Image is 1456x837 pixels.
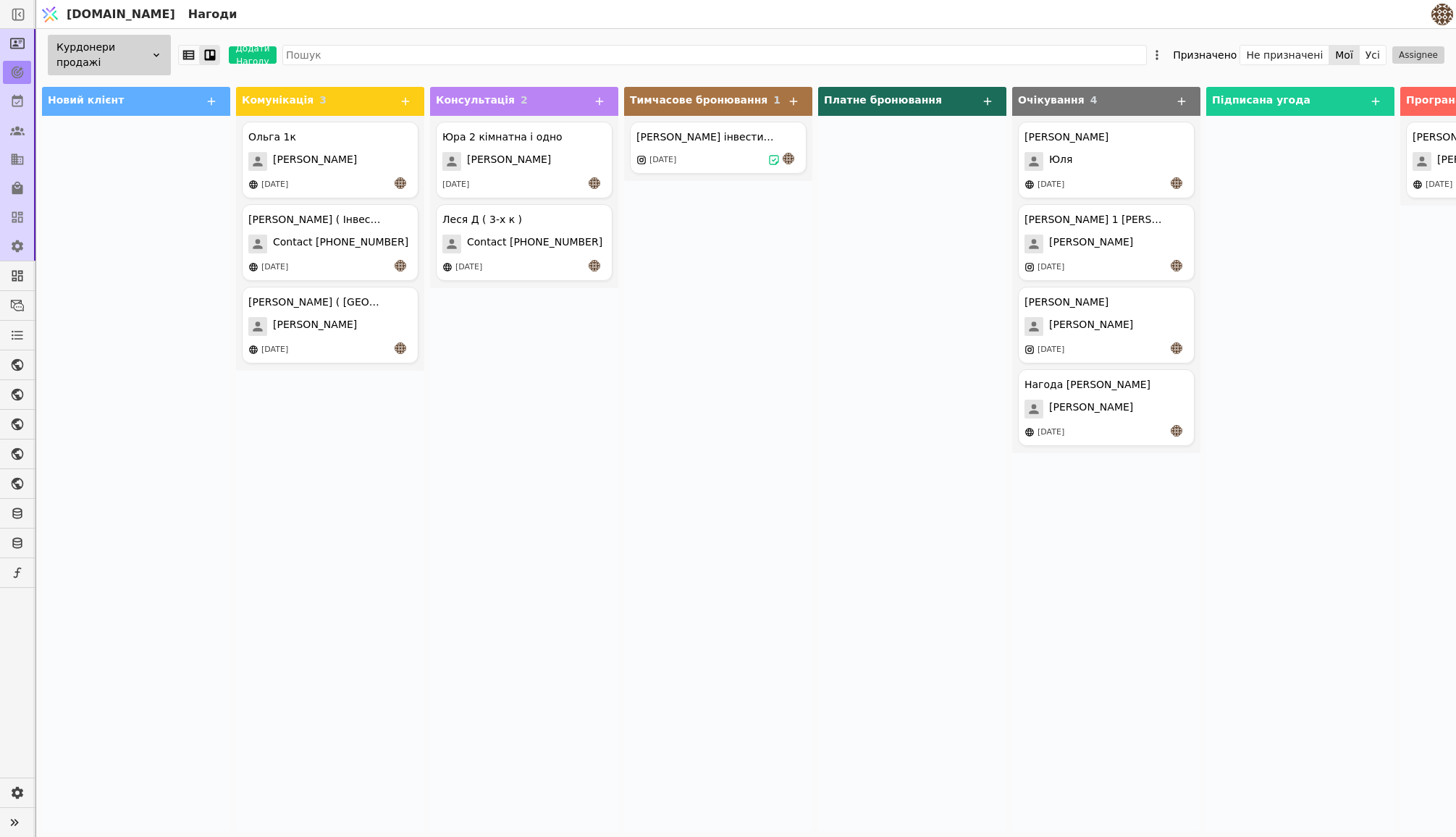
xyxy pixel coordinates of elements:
[521,94,528,106] span: 2
[1024,377,1150,392] div: Нагода [PERSON_NAME]
[1038,426,1064,439] div: [DATE]
[261,179,288,191] div: [DATE]
[248,295,386,310] div: [PERSON_NAME] ( [GEOGRAPHIC_DATA] )
[1018,94,1085,106] span: Очікування
[248,345,258,355] img: online-store.svg
[48,35,171,75] div: Курдонери продажі
[1018,369,1195,446] div: Нагода [PERSON_NAME][PERSON_NAME][DATE]an
[589,177,600,189] img: an
[248,130,296,145] div: Ольга 1к
[36,1,182,28] a: [DOMAIN_NAME]
[1049,235,1133,253] span: [PERSON_NAME]
[242,122,418,198] div: Ольга 1к[PERSON_NAME][DATE]an
[442,130,563,145] div: Юра 2 кімнатна і одно
[636,155,647,165] img: instagram.svg
[248,180,258,190] img: online-store.svg
[773,94,780,106] span: 1
[282,45,1147,65] input: Пошук
[1392,46,1444,64] button: Assignee
[1024,212,1162,227] div: [PERSON_NAME] 1 [PERSON_NAME]
[1173,45,1237,65] div: Призначено
[1024,262,1035,272] img: instagram.svg
[261,344,288,356] div: [DATE]
[1024,130,1108,145] div: [PERSON_NAME]
[261,261,288,274] div: [DATE]
[1024,180,1035,190] img: online-store.svg
[442,262,453,272] img: online-store.svg
[442,212,522,227] div: Леся Д ( 3-х к )
[436,204,613,281] div: Леся Д ( 3-х к )Contact [PHONE_NUMBER][DATE]an
[1018,122,1195,198] div: [PERSON_NAME]Юля[DATE]an
[1360,45,1386,65] button: Усі
[467,235,602,253] span: Contact [PHONE_NUMBER]
[248,212,386,227] div: [PERSON_NAME] ( Інвестиція )
[783,153,794,164] img: an
[220,46,277,64] a: Додати Нагоду
[1171,425,1182,437] img: an
[630,122,807,174] div: [PERSON_NAME] інвестиція 1к - 36.6[DATE]an
[273,317,357,336] span: [PERSON_NAME]
[1431,4,1453,25] img: 4183bec8f641d0a1985368f79f6ed469
[1018,287,1195,363] div: [PERSON_NAME][PERSON_NAME][DATE]an
[273,152,357,171] span: [PERSON_NAME]
[273,235,408,253] span: Contact [PHONE_NUMBER]
[1049,400,1133,418] span: [PERSON_NAME]
[1049,317,1133,336] span: [PERSON_NAME]
[1024,427,1035,437] img: online-store.svg
[1413,180,1423,190] img: online-store.svg
[1426,179,1452,191] div: [DATE]
[1049,152,1072,171] span: Юля
[467,152,551,171] span: [PERSON_NAME]
[1329,45,1360,65] button: Мої
[1090,94,1098,106] span: 4
[436,122,613,198] div: Юра 2 кімнатна і одно[PERSON_NAME][DATE]an
[395,260,406,272] img: an
[649,154,676,167] div: [DATE]
[242,204,418,281] div: [PERSON_NAME] ( Інвестиція )Contact [PHONE_NUMBER][DATE]an
[1171,177,1182,189] img: an
[67,6,175,23] span: [DOMAIN_NAME]
[630,94,767,106] span: Тимчасове бронювання
[1038,261,1064,274] div: [DATE]
[229,46,277,64] button: Додати Нагоду
[242,287,418,363] div: [PERSON_NAME] ( [GEOGRAPHIC_DATA] )[PERSON_NAME][DATE]an
[1038,179,1064,191] div: [DATE]
[395,177,406,189] img: an
[1171,342,1182,354] img: an
[436,94,515,106] span: Консультація
[248,262,258,272] img: online-store.svg
[455,261,482,274] div: [DATE]
[1018,204,1195,281] div: [PERSON_NAME] 1 [PERSON_NAME][PERSON_NAME][DATE]an
[589,260,600,272] img: an
[242,94,313,106] span: Комунікація
[319,94,327,106] span: 3
[1240,45,1329,65] button: Не призначені
[1212,94,1310,106] span: Підписана угода
[1038,344,1064,356] div: [DATE]
[442,179,469,191] div: [DATE]
[48,94,124,106] span: Новий клієнт
[395,342,406,354] img: an
[1171,260,1182,272] img: an
[182,6,237,23] h2: Нагоди
[1024,345,1035,355] img: instagram.svg
[1024,295,1108,310] div: [PERSON_NAME]
[39,1,61,28] img: Logo
[824,94,942,106] span: Платне бронювання
[636,130,774,145] div: [PERSON_NAME] інвестиція 1к - 36.6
